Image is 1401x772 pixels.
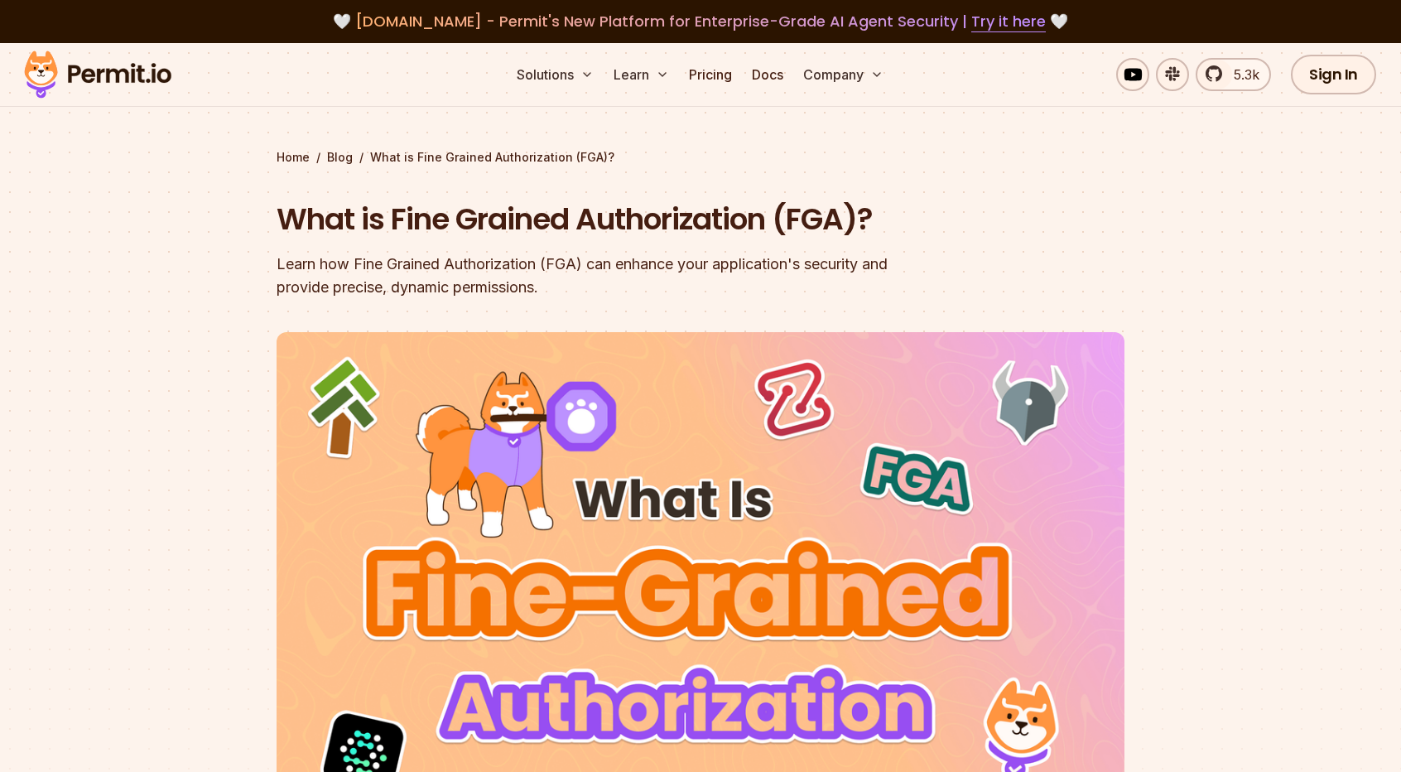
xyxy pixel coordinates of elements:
[355,11,1046,31] span: [DOMAIN_NAME] - Permit's New Platform for Enterprise-Grade AI Agent Security |
[510,58,600,91] button: Solutions
[277,199,912,240] h1: What is Fine Grained Authorization (FGA)?
[607,58,676,91] button: Learn
[277,149,310,166] a: Home
[745,58,790,91] a: Docs
[277,149,1124,166] div: / /
[797,58,890,91] button: Company
[1291,55,1376,94] a: Sign In
[17,46,179,103] img: Permit logo
[682,58,739,91] a: Pricing
[1196,58,1271,91] a: 5.3k
[327,149,353,166] a: Blog
[1224,65,1259,84] span: 5.3k
[40,10,1361,33] div: 🤍 🤍
[971,11,1046,32] a: Try it here
[277,253,912,299] div: Learn how Fine Grained Authorization (FGA) can enhance your application's security and provide pr...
